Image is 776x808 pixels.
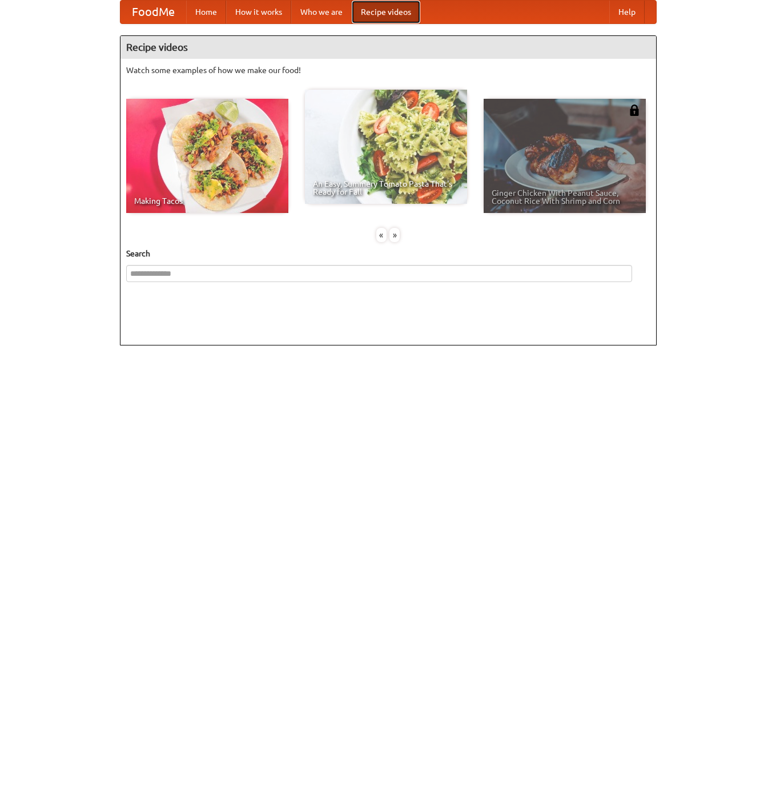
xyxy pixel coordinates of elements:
p: Watch some examples of how we make our food! [126,65,650,76]
a: FoodMe [120,1,186,23]
div: » [389,228,400,242]
span: Making Tacos [134,197,280,205]
div: « [376,228,387,242]
a: Home [186,1,226,23]
a: Recipe videos [352,1,420,23]
span: An Easy, Summery Tomato Pasta That's Ready for Fall [313,180,459,196]
h5: Search [126,248,650,259]
a: Making Tacos [126,99,288,213]
a: An Easy, Summery Tomato Pasta That's Ready for Fall [305,90,467,204]
a: Who we are [291,1,352,23]
a: How it works [226,1,291,23]
a: Help [609,1,645,23]
img: 483408.png [629,104,640,116]
h4: Recipe videos [120,36,656,59]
